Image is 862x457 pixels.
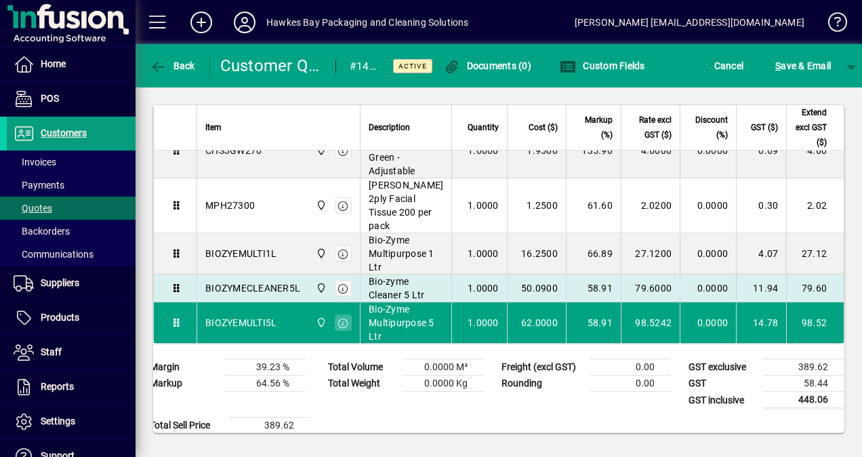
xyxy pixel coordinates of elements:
span: Bio-Zyme Multipurpose 5 Ltr [369,302,443,343]
td: 16.2500 [507,233,566,275]
div: BIOZYEMULTI5L [205,316,276,330]
td: 39.23 % [224,359,306,376]
span: Quotes [14,203,52,214]
td: 0.0000 [680,302,736,343]
span: Cancel [714,55,744,77]
td: 98.52 [786,302,844,343]
span: Markup (%) [575,113,613,142]
span: Products [41,312,79,323]
a: Backorders [7,220,136,243]
div: BIOZYEMULTI1L [205,247,276,260]
td: Total Sell Price [143,418,229,434]
span: Discount (%) [689,113,728,142]
span: Back [150,60,195,71]
td: 79.60 [786,275,844,302]
button: Cancel [711,54,747,78]
span: 1.0000 [468,316,499,330]
td: 2.02 [786,178,844,233]
div: MPH27300 [205,199,255,212]
span: [PERSON_NAME] 2ply Facial Tissue 200 per pack [369,178,443,233]
td: 1.2500 [507,178,566,233]
span: S [775,60,781,71]
td: 1.9500 [507,123,566,178]
td: Rounding [495,376,590,392]
td: 64.56 % [224,376,306,392]
td: 0.0000 Kg [403,376,484,392]
td: 389.62 [763,359,844,376]
div: Hawkes Bay Packaging and Cleaning Solutions [266,12,469,33]
td: GST [682,376,763,392]
span: SprayPac Spray Bottle Trigger - Green - Adjustable [369,123,443,178]
td: 58.44 [763,376,844,392]
td: 27.12 [786,233,844,275]
a: Communications [7,243,136,266]
td: 4.60 [786,123,844,178]
span: Home [41,58,66,69]
td: 0.30 [736,178,786,233]
span: 1.0000 [468,247,499,260]
app-page-header-button: Back [136,54,210,78]
a: POS [7,82,136,116]
td: Markup [143,376,224,392]
td: 4.07 [736,233,786,275]
button: Add [180,10,223,35]
span: 1.0000 [468,144,499,157]
div: 27.1200 [630,247,672,260]
span: ave & Email [775,55,831,77]
td: 135.90 [566,123,621,178]
a: Reports [7,370,136,404]
span: Central [312,246,328,261]
span: Description [369,120,410,135]
td: 58.91 [566,302,621,343]
a: Knowledge Base [818,3,845,47]
span: Suppliers [41,277,79,288]
td: 0.0000 [680,275,736,302]
span: POS [41,93,59,104]
button: Documents (0) [440,54,535,78]
a: Suppliers [7,266,136,300]
div: 4.6000 [630,144,672,157]
a: Home [7,47,136,81]
span: Extend excl GST ($) [795,105,827,150]
span: Central [312,143,328,158]
div: 79.6000 [630,281,672,295]
a: Staff [7,336,136,370]
span: GST ($) [751,120,778,135]
td: 0.69 [736,123,786,178]
td: 389.62 [229,418,310,434]
td: 50.0900 [507,275,566,302]
span: Custom Fields [560,60,645,71]
td: Margin [143,359,224,376]
span: Rate excl GST ($) [630,113,672,142]
a: Products [7,301,136,335]
td: Freight (excl GST) [495,359,590,376]
td: 62.0000 [507,302,566,343]
span: Invoices [14,157,56,167]
span: Central [312,198,328,213]
span: Central [312,281,328,296]
td: Total Volume [321,359,403,376]
span: Cost ($) [529,120,558,135]
a: Settings [7,405,136,439]
span: Documents (0) [443,60,531,71]
span: Quantity [468,120,499,135]
a: Invoices [7,151,136,174]
div: BIOZYMECLEANER5L [205,281,300,295]
td: GST inclusive [682,392,763,409]
span: Reports [41,381,74,392]
td: 0.0000 [680,178,736,233]
span: Bio-zyme Cleaner 5 Ltr [369,275,443,302]
div: 98.5242 [630,316,672,330]
button: Profile [223,10,266,35]
button: Back [146,54,199,78]
td: GST exclusive [682,359,763,376]
button: Custom Fields [556,54,649,78]
div: Customer Quote [220,55,322,77]
span: Backorders [14,226,70,237]
span: 1.0000 [468,199,499,212]
td: 14.78 [736,302,786,343]
span: Communications [14,249,94,260]
div: #1420 [350,56,376,77]
td: 61.60 [566,178,621,233]
span: Customers [41,127,87,138]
